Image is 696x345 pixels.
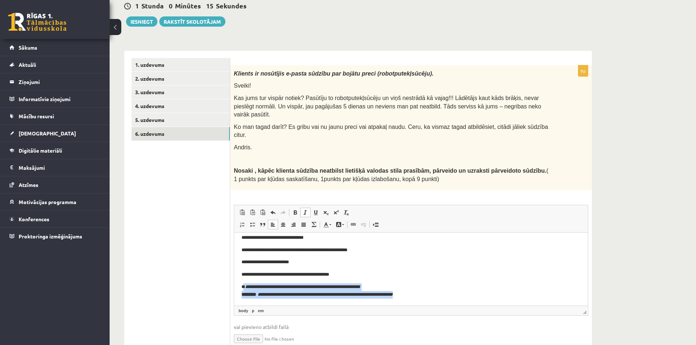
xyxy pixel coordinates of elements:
legend: Ziņojumi [19,73,100,90]
a: 6. uzdevums [132,127,230,141]
a: Underline (Ctrl+U) [311,208,321,217]
iframe: Editor, wiswyg-editor-user-answer-47024832935880 [234,233,588,306]
a: Mācību resursi [9,108,100,124]
a: body element [237,307,250,314]
span: Sveiki! [234,83,251,89]
a: Subscript [321,208,331,217]
span: Klients ir nosūtījis e-pasta sūdzību par bojātu preci (robotputekļsūcēju). [234,70,434,77]
a: [DEMOGRAPHIC_DATA] [9,125,100,142]
a: Justify [298,220,309,229]
span: Kas jums tur vispār notiek? Pasūtīju to robotputekļsūcēju un viņš nestrādā kā vajag!!! Lādētājs k... [234,95,541,118]
a: Proktoringa izmēģinājums [9,228,100,245]
a: Paste as plain text (Ctrl+Shift+V) [247,208,258,217]
a: Math [309,220,319,229]
a: Undo (Ctrl+Z) [268,208,278,217]
a: Paste (Ctrl+V) [237,208,247,217]
a: Atzīmes [9,176,100,193]
legend: Maksājumi [19,159,100,176]
span: Digitālie materiāli [19,147,62,154]
a: Block Quote [258,220,268,229]
a: em element [256,307,265,314]
button: Iesniegt [126,16,157,27]
a: Maksājumi [9,159,100,176]
a: Center [278,220,288,229]
legend: Informatīvie ziņojumi [19,91,100,107]
a: Insert/Remove Bulleted List [247,220,258,229]
a: Rīgas 1. Tālmācības vidusskola [8,13,66,31]
span: Minūtes [175,1,201,10]
span: Andris. [234,144,252,150]
span: Konferences [19,216,49,222]
span: Aktuāli [19,61,36,68]
a: 4. uzdevums [132,99,230,113]
a: p element [250,307,256,314]
a: 3. uzdevums [132,85,230,99]
span: [DEMOGRAPHIC_DATA] [19,130,76,137]
span: vai pievieno atbildi failā [234,323,588,331]
a: Link (Ctrl+K) [348,220,358,229]
span: Stunda [141,1,164,10]
a: Align Left [268,220,278,229]
a: Motivācijas programma [9,193,100,210]
a: Remove Format [341,208,351,217]
a: Unlink [358,220,369,229]
span: Sākums [19,44,37,51]
p: 9p [578,65,588,77]
a: 2. uzdevums [132,72,230,85]
a: 1. uzdevums [132,58,230,72]
a: Aktuāli [9,56,100,73]
a: Bold (Ctrl+B) [290,208,300,217]
span: Motivācijas programma [19,199,76,205]
a: Redo (Ctrl+Y) [278,208,288,217]
span: 0 [169,1,172,10]
span: Resize [583,310,586,314]
a: Italic (Ctrl+I) [300,208,311,217]
span: 1 [135,1,139,10]
span: 15 [206,1,213,10]
a: Konferences [9,211,100,227]
a: Insert/Remove Numbered List [237,220,247,229]
a: Paste from Word [258,208,268,217]
a: Text Color [321,220,334,229]
strong: Nosaki , kāpēc klienta sūdzība neatbilst lietišķā valodas stila prasībām, pārveido un uzraksti pā... [234,168,546,174]
a: Informatīvie ziņojumi [9,91,100,107]
span: Atzīmes [19,181,38,188]
a: Superscript [331,208,341,217]
span: Mācību resursi [19,113,54,119]
a: Sākums [9,39,100,56]
a: Rakstīt skolotājam [159,16,225,27]
a: Digitālie materiāli [9,142,100,159]
a: Background Color [334,220,346,229]
span: Ko man tagad darīt? Es gribu vai nu jaunu preci vai atpakaļ naudu. Ceru, ka vismaz tagad atbildēs... [234,124,548,138]
a: Align Right [288,220,298,229]
span: ( 1 punkts par kļūdas saskatīšanu, 1punkts par kļūdas izlabošanu, kopā 9 punkti) [234,168,548,182]
a: Insert Page Break for Printing [370,220,381,229]
a: 5. uzdevums [132,113,230,127]
span: Proktoringa izmēģinājums [19,233,82,239]
a: Ziņojumi [9,73,100,90]
span: Sekundes [216,1,247,10]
